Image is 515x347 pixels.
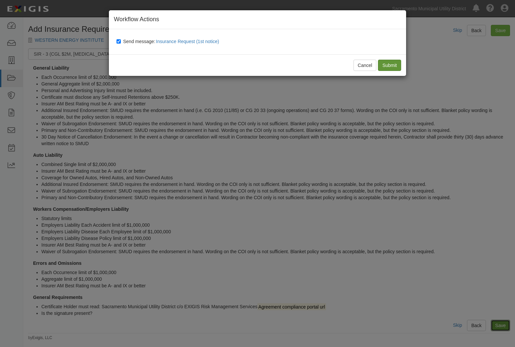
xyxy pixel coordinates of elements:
[156,39,219,44] span: Insurance Request (1st notice)
[353,60,377,71] button: Cancel
[123,39,222,44] span: Send message:
[378,60,401,71] input: Submit
[155,37,222,46] button: Send message:
[114,15,401,24] h4: Workflow Actions
[117,39,121,44] input: Send message:Insurance Request (1st notice)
